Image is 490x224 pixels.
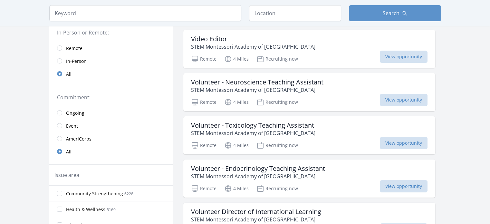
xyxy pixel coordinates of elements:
[191,216,321,223] p: STEM Montessori Academy of [GEOGRAPHIC_DATA]
[183,73,435,111] a: Volunteer - Neuroscience Teaching Assistant STEM Montessori Academy of [GEOGRAPHIC_DATA] Remote 4...
[66,190,123,197] span: Community Strengthening
[224,185,249,192] p: 4 Miles
[183,116,435,154] a: Volunteer - Toxicology Teaching Assistant STEM Montessori Academy of [GEOGRAPHIC_DATA] Remote 4 M...
[49,119,173,132] a: Event
[191,185,216,192] p: Remote
[57,191,62,196] input: Community Strengthening 6228
[349,5,441,21] button: Search
[183,160,435,198] a: Volunteer - Endocrinology Teaching Assistant STEM Montessori Academy of [GEOGRAPHIC_DATA] Remote ...
[57,207,62,212] input: Health & Wellness 5160
[224,55,249,63] p: 4 Miles
[256,55,298,63] p: Recruiting now
[191,122,315,129] h3: Volunteer - Toxicology Teaching Assistant
[183,30,435,68] a: Video Editor STEM Montessori Academy of [GEOGRAPHIC_DATA] Remote 4 Miles Recruiting now View oppo...
[256,185,298,192] p: Recruiting now
[383,9,399,17] span: Search
[191,35,315,43] h3: Video Editor
[256,98,298,106] p: Recruiting now
[66,71,72,77] span: All
[66,123,78,129] span: Event
[191,129,315,137] p: STEM Montessori Academy of [GEOGRAPHIC_DATA]
[49,54,173,67] a: In-Person
[57,93,165,101] legend: Commitment:
[66,110,84,116] span: Ongoing
[66,149,72,155] span: All
[66,206,105,213] span: Health & Wellness
[191,98,216,106] p: Remote
[191,55,216,63] p: Remote
[49,145,173,158] a: All
[66,45,82,52] span: Remote
[380,137,428,149] span: View opportunity
[380,94,428,106] span: View opportunity
[191,172,325,180] p: STEM Montessori Academy of [GEOGRAPHIC_DATA]
[49,67,173,80] a: All
[107,207,116,212] span: 5160
[191,165,325,172] h3: Volunteer - Endocrinology Teaching Assistant
[224,98,249,106] p: 4 Miles
[191,208,321,216] h3: Volunteer Director of International Learning
[191,141,216,149] p: Remote
[249,5,341,21] input: Location
[191,43,315,51] p: STEM Montessori Academy of [GEOGRAPHIC_DATA]
[66,136,91,142] span: AmeriCorps
[224,141,249,149] p: 4 Miles
[49,106,173,119] a: Ongoing
[191,86,323,94] p: STEM Montessori Academy of [GEOGRAPHIC_DATA]
[57,29,165,36] legend: In-Person or Remote:
[380,180,428,192] span: View opportunity
[54,171,79,179] legend: Issue area
[49,42,173,54] a: Remote
[124,191,133,197] span: 6228
[380,51,428,63] span: View opportunity
[66,58,87,64] span: In-Person
[49,5,241,21] input: Keyword
[256,141,298,149] p: Recruiting now
[49,132,173,145] a: AmeriCorps
[191,78,323,86] h3: Volunteer - Neuroscience Teaching Assistant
